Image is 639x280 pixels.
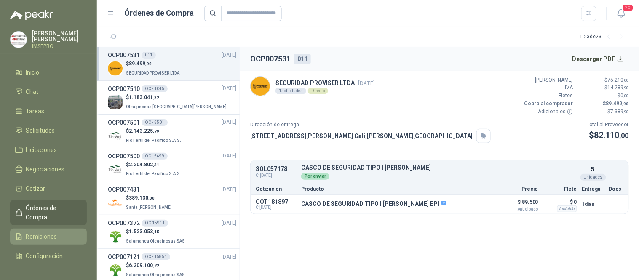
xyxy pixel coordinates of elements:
[126,261,187,269] p: $
[108,263,123,277] img: Company Logo
[126,228,187,236] p: $
[145,61,152,66] span: ,90
[301,165,577,171] p: CASCO DE SEGURIDAD TIPO I [PERSON_NAME]
[108,118,140,127] h3: OCP007501
[622,4,634,12] span: 20
[256,187,296,192] p: Cotización
[624,85,629,90] span: ,90
[126,138,181,143] span: Rio Fertil del Pacífico S.A.S.
[301,200,446,208] p: CASCO DE SEGURIDAD TIPO I [PERSON_NAME] EPI
[256,166,296,172] p: SOL057178
[301,187,491,192] p: Producto
[108,152,140,161] h3: OCP007500
[26,251,63,261] span: Configuración
[623,101,629,106] span: ,90
[108,185,236,211] a: OCP007431[DATE] Company Logo$389.130,00Santa [PERSON_NAME]
[153,129,159,133] span: ,79
[153,95,159,100] span: ,82
[108,118,236,144] a: OCP007501OC - 5501[DATE] Company Logo$2.143.225,79Rio Fertil del Pacífico S.A.S.
[10,200,87,225] a: Órdenes de Compra
[587,121,629,129] p: Total al Proveedor
[580,174,606,181] div: Unidades
[256,172,296,179] span: C: [DATE]
[222,219,236,227] span: [DATE]
[108,84,140,93] h3: OCP007510
[26,184,45,193] span: Cotizar
[587,129,629,142] p: $
[250,53,291,65] h2: OCP007531
[543,197,577,207] p: $ 0
[108,229,123,244] img: Company Logo
[108,252,236,279] a: OCP007121OC - 15851[DATE] Company Logo$6.209.100,22Salamanca Oleaginosas SAS
[126,127,183,135] p: $
[26,87,39,96] span: Chat
[578,108,629,116] p: $
[26,165,65,174] span: Negociaciones
[275,88,306,94] div: 1 solicitudes
[523,108,573,116] p: Adicionales
[108,128,123,143] img: Company Logo
[568,51,629,67] button: Descargar PDF
[256,198,296,205] p: COT181897
[108,162,123,176] img: Company Logo
[580,30,629,44] div: 1 - 23 de 23
[594,130,629,140] span: 82.110
[250,131,473,141] p: [STREET_ADDRESS][PERSON_NAME] Cali , [PERSON_NAME][GEOGRAPHIC_DATA]
[129,229,159,235] span: 1.523.053
[126,161,183,169] p: $
[275,78,375,88] p: SEGURIDAD PROVISER LTDA
[251,77,270,96] img: Company Logo
[496,197,538,211] p: $ 89.500
[621,93,629,99] span: 0
[153,263,159,268] span: ,22
[108,219,140,228] h3: OCP007372
[582,187,604,192] p: Entrega
[222,186,236,194] span: [DATE]
[129,162,159,168] span: 2.204.802
[523,92,573,100] p: Fletes
[614,6,629,21] button: 20
[126,60,181,68] p: $
[108,252,140,261] h3: OCP007121
[10,123,87,139] a: Solicitudes
[10,84,87,100] a: Chat
[222,85,236,93] span: [DATE]
[142,119,168,126] div: OC - 5501
[142,220,168,227] div: OC 15911
[222,253,236,261] span: [DATE]
[608,85,629,91] span: 14.289
[142,52,156,59] div: 011
[108,152,236,178] a: OCP007500OC - 5499[DATE] Company Logo$2.204.802,31Rio Fertil del Pacífico S.A.S.
[129,195,155,201] span: 389.130
[591,165,595,174] p: 5
[126,71,179,75] span: SEGURIDAD PROVISER LTDA
[578,76,629,84] p: $
[611,109,629,115] span: 7.389
[523,100,573,108] p: Cobro al comprador
[222,118,236,126] span: [DATE]
[10,64,87,80] a: Inicio
[358,80,375,86] span: [DATE]
[32,44,87,49] p: IMSEPRO
[26,126,55,135] span: Solicitudes
[301,173,329,180] div: Por enviar
[578,92,629,100] p: $
[26,232,57,241] span: Remisiones
[10,10,53,20] img: Logo peakr
[126,272,185,277] span: Salamanca Oleaginosas SAS
[10,103,87,119] a: Tareas
[624,109,629,114] span: ,90
[32,30,87,42] p: [PERSON_NAME] [PERSON_NAME]
[108,51,236,77] a: OCP007531011[DATE] Company Logo$89.499,90SEGURIDAD PROVISER LTDA
[496,187,538,192] p: Precio
[250,121,491,129] p: Dirección de entrega
[108,95,123,109] img: Company Logo
[308,88,328,94] div: Directo
[10,181,87,197] a: Cotizar
[222,51,236,59] span: [DATE]
[608,77,629,83] span: 75.210
[142,153,168,160] div: OC - 5499
[620,132,629,140] span: ,00
[142,253,170,260] div: OC - 15851
[523,84,573,92] p: IVA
